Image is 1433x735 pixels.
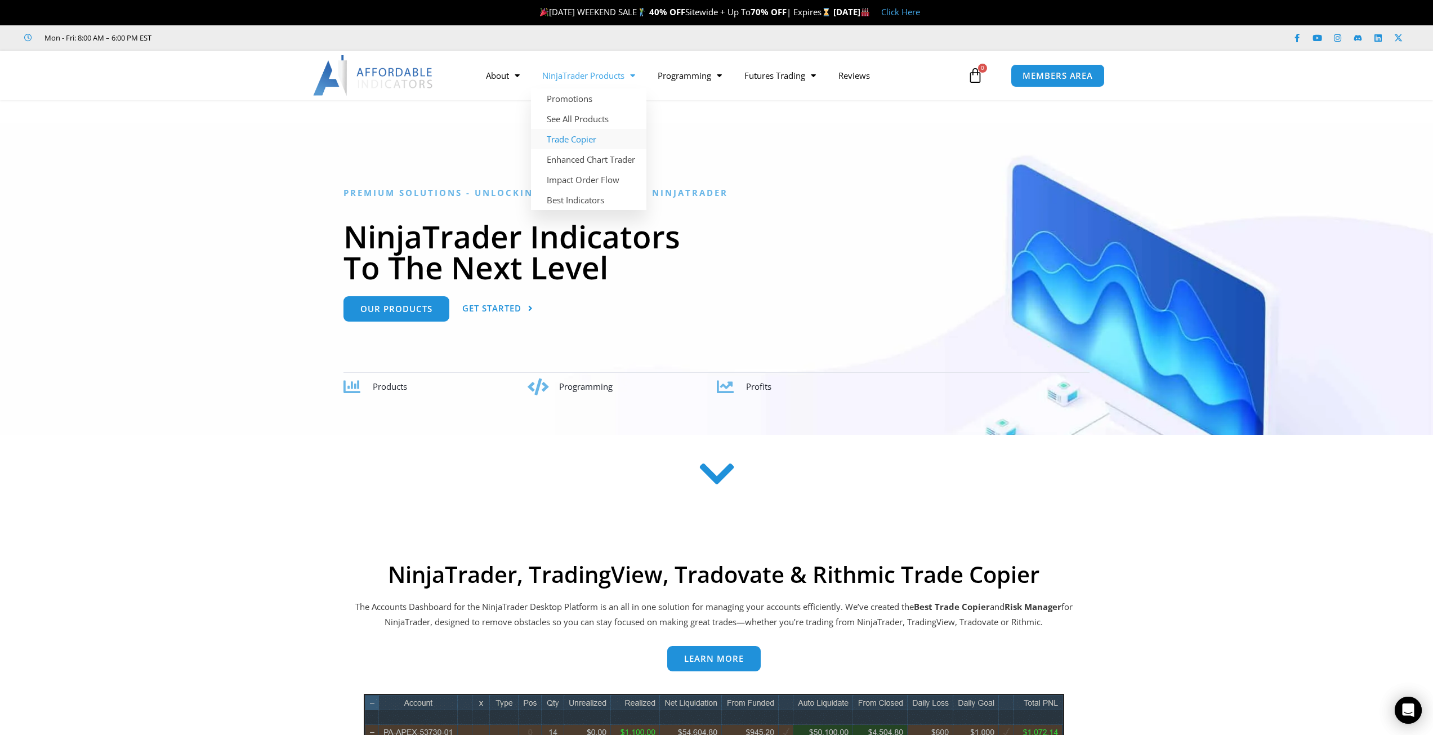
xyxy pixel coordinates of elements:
[531,190,646,210] a: Best Indicators
[833,6,870,17] strong: [DATE]
[343,188,1090,198] h6: Premium Solutions - Unlocking the Potential in NinjaTrader
[649,6,685,17] strong: 40% OFF
[1023,72,1093,80] span: MEMBERS AREA
[475,63,965,88] nav: Menu
[684,654,744,663] span: Learn more
[733,63,827,88] a: Futures Trading
[531,170,646,190] a: Impact Order Flow
[167,32,336,43] iframe: Customer reviews powered by Trustpilot
[354,561,1074,588] h2: NinjaTrader, TradingView, Tradovate & Rithmic Trade Copier
[1005,601,1061,612] strong: Risk Manager
[537,6,833,17] span: [DATE] WEEKEND SALE Sitewide + Up To | Expires
[42,31,151,44] span: Mon - Fri: 8:00 AM – 6:00 PM EST
[531,129,646,149] a: Trade Copier
[462,296,533,322] a: Get Started
[822,8,831,16] img: ⌛
[343,296,449,322] a: Our Products
[360,305,432,313] span: Our Products
[950,59,1000,92] a: 0
[746,381,771,392] span: Profits
[914,601,990,612] b: Best Trade Copier
[531,88,646,109] a: Promotions
[343,221,1090,283] h1: NinjaTrader Indicators To The Next Level
[881,6,920,17] a: Click Here
[475,63,531,88] a: About
[978,64,987,73] span: 0
[540,8,548,16] img: 🎉
[531,88,646,210] ul: NinjaTrader Products
[354,599,1074,631] p: The Accounts Dashboard for the NinjaTrader Desktop Platform is an all in one solution for managin...
[861,8,869,16] img: 🏭
[751,6,787,17] strong: 70% OFF
[1395,697,1422,724] div: Intercom-Nachrichtendienst öffnen
[313,55,434,96] img: LogoAI | Affordable Indicators – NinjaTrader
[1011,64,1105,87] a: MEMBERS AREA
[531,63,646,88] a: NinjaTrader Products
[667,646,761,671] a: Learn more
[646,63,733,88] a: Programming
[462,304,521,313] span: Get Started
[373,381,407,392] span: Products
[827,63,881,88] a: Reviews
[559,381,613,392] span: Programming
[531,149,646,170] a: Enhanced Chart Trader
[531,109,646,129] a: See All Products
[637,8,646,16] img: 🏌️‍♂️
